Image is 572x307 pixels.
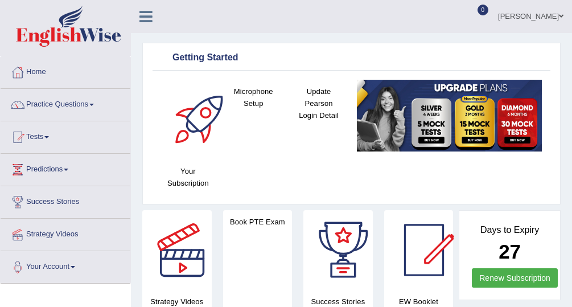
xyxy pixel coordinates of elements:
h4: Update Pearson Login Detail [292,85,346,121]
h4: Book PTE Exam [223,216,293,228]
a: Home [1,56,130,85]
span: 0 [478,5,489,15]
a: Strategy Videos [1,219,130,247]
h4: Your Subscription [161,165,215,189]
div: Getting Started [155,50,548,67]
a: Your Account [1,251,130,280]
img: small5.jpg [357,80,542,152]
a: Predictions [1,154,130,182]
h4: Days to Expiry [472,225,548,235]
a: Success Stories [1,186,130,215]
a: Renew Subscription [472,268,558,288]
a: Practice Questions [1,89,130,117]
b: 27 [499,240,521,263]
a: Tests [1,121,130,150]
h4: Microphone Setup [227,85,281,109]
